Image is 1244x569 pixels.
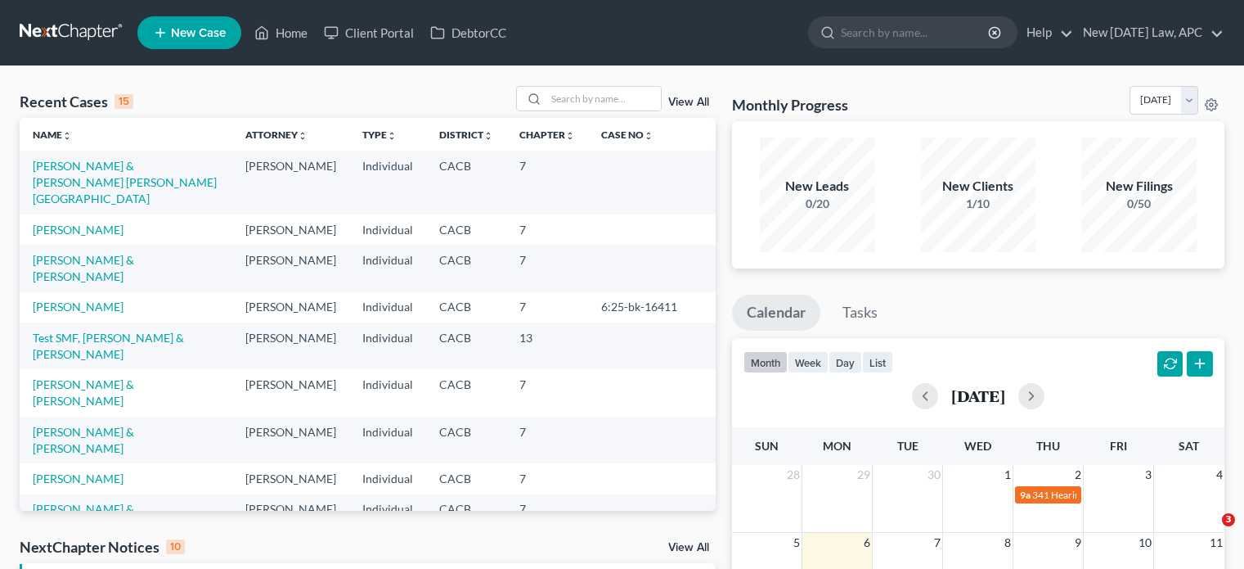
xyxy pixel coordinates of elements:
[349,417,426,463] td: Individual
[387,131,397,141] i: unfold_more
[232,417,349,463] td: [PERSON_NAME]
[760,177,874,196] div: New Leads
[33,223,124,237] a: [PERSON_NAME]
[439,129,493,141] a: Districtunfold_more
[951,387,1005,404] h2: [DATE]
[426,463,506,494] td: CACB
[1075,18,1224,47] a: New [DATE] Law, APC
[1032,489,1179,501] span: 341 Hearing for [PERSON_NAME]
[349,463,426,494] td: Individual
[426,245,506,291] td: CACB
[926,465,942,485] span: 30
[785,465,802,485] span: 28
[232,245,349,291] td: [PERSON_NAME]
[506,369,588,416] td: 7
[426,417,506,463] td: CACB
[668,542,709,553] a: View All
[644,131,653,141] i: unfold_more
[115,94,133,109] div: 15
[316,18,422,47] a: Client Portal
[755,439,779,453] span: Sun
[506,494,588,541] td: 7
[1082,196,1197,212] div: 0/50
[732,95,848,115] h3: Monthly Progress
[349,323,426,369] td: Individual
[856,465,872,485] span: 29
[862,351,893,373] button: list
[349,494,426,541] td: Individual
[668,97,709,108] a: View All
[426,494,506,541] td: CACB
[33,300,124,314] a: [PERSON_NAME]
[792,533,802,553] span: 5
[1215,465,1224,485] span: 4
[932,533,942,553] span: 7
[1003,465,1013,485] span: 1
[1188,513,1228,553] iframe: Intercom live chat
[823,439,851,453] span: Mon
[62,131,72,141] i: unfold_more
[1179,439,1199,453] span: Sat
[829,351,862,373] button: day
[232,323,349,369] td: [PERSON_NAME]
[506,151,588,214] td: 7
[232,151,349,214] td: [PERSON_NAME]
[171,27,226,39] span: New Case
[426,292,506,323] td: CACB
[232,215,349,245] td: [PERSON_NAME]
[422,18,514,47] a: DebtorCC
[760,196,874,212] div: 0/20
[426,151,506,214] td: CACB
[506,417,588,463] td: 7
[33,472,124,485] a: [PERSON_NAME]
[232,494,349,541] td: [PERSON_NAME]
[1137,533,1153,553] span: 10
[33,502,134,532] a: [PERSON_NAME] & [PERSON_NAME]
[1222,513,1235,526] span: 3
[349,245,426,291] td: Individual
[1073,533,1083,553] span: 9
[841,17,990,47] input: Search by name...
[1073,465,1083,485] span: 2
[1110,439,1127,453] span: Fri
[349,369,426,416] td: Individual
[20,92,133,111] div: Recent Cases
[1143,465,1153,485] span: 3
[349,151,426,214] td: Individual
[1020,489,1031,501] span: 9a
[506,215,588,245] td: 7
[828,295,892,331] a: Tasks
[426,369,506,416] td: CACB
[245,129,308,141] a: Attorneyunfold_more
[33,377,134,408] a: [PERSON_NAME] & [PERSON_NAME]
[601,129,653,141] a: Case Nounfold_more
[506,323,588,369] td: 13
[232,369,349,416] td: [PERSON_NAME]
[426,215,506,245] td: CACB
[506,463,588,494] td: 7
[1003,533,1013,553] span: 8
[964,439,991,453] span: Wed
[862,533,872,553] span: 6
[743,351,788,373] button: month
[732,295,820,331] a: Calendar
[426,323,506,369] td: CACB
[483,131,493,141] i: unfold_more
[33,253,134,283] a: [PERSON_NAME] & [PERSON_NAME]
[588,292,716,323] td: 6:25-bk-16411
[921,196,1035,212] div: 1/10
[1036,439,1060,453] span: Thu
[232,292,349,323] td: [PERSON_NAME]
[546,87,661,111] input: Search by name...
[897,439,918,453] span: Tue
[166,540,185,554] div: 10
[788,351,829,373] button: week
[506,292,588,323] td: 7
[33,425,134,455] a: [PERSON_NAME] & [PERSON_NAME]
[33,129,72,141] a: Nameunfold_more
[519,129,575,141] a: Chapterunfold_more
[33,159,217,205] a: [PERSON_NAME] & [PERSON_NAME] [PERSON_NAME][GEOGRAPHIC_DATA]
[506,245,588,291] td: 7
[232,463,349,494] td: [PERSON_NAME]
[298,131,308,141] i: unfold_more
